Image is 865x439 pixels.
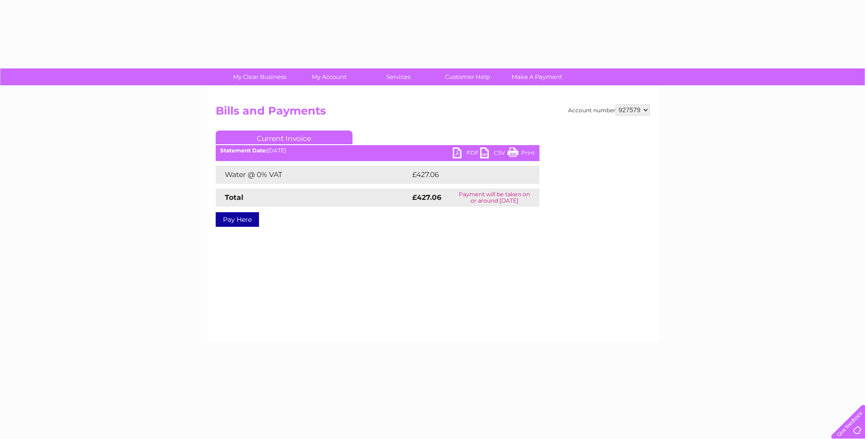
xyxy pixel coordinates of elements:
[508,147,535,161] a: Print
[361,68,436,85] a: Services
[216,131,352,144] a: Current Invoice
[430,68,505,85] a: Customer Help
[216,166,410,184] td: Water @ 0% VAT
[225,193,243,202] strong: Total
[412,193,441,202] strong: £427.06
[499,68,575,85] a: Make A Payment
[480,147,508,161] a: CSV
[568,105,650,115] div: Account number
[450,188,539,207] td: Payment will be taken on or around [DATE]
[453,147,480,161] a: PDF
[410,166,523,184] td: £427.06
[216,147,539,154] div: [DATE]
[222,68,297,85] a: My Clear Business
[291,68,367,85] a: My Account
[216,212,259,227] a: Pay Here
[220,147,267,154] b: Statement Date:
[216,105,650,122] h2: Bills and Payments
